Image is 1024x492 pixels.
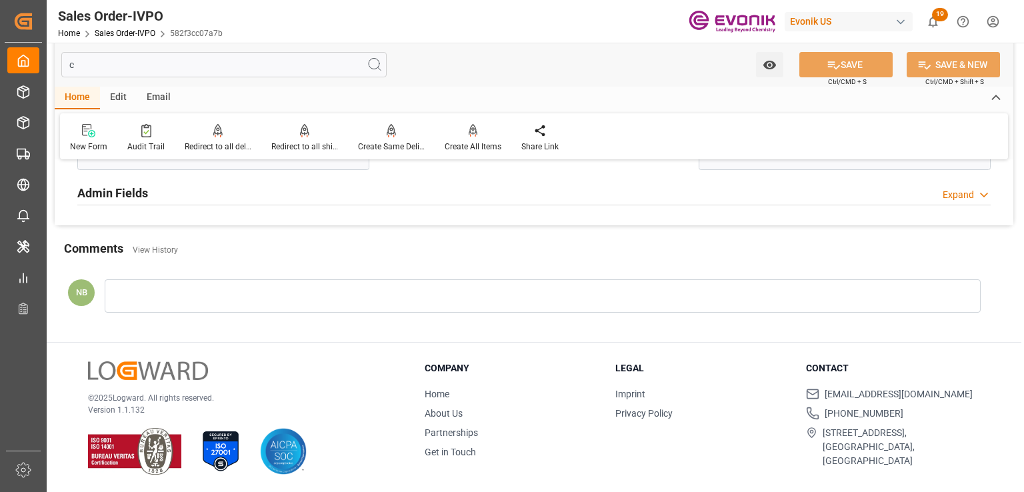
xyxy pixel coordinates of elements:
[828,77,867,87] span: Ctrl/CMD + S
[521,141,559,153] div: Share Link
[425,361,599,375] h3: Company
[425,408,463,419] a: About Us
[615,408,673,419] a: Privacy Policy
[95,29,155,38] a: Sales Order-IVPO
[425,447,476,457] a: Get in Touch
[58,29,80,38] a: Home
[76,287,87,297] span: NB
[70,141,107,153] div: New Form
[77,184,148,202] h2: Admin Fields
[185,141,251,153] div: Redirect to all deliveries
[806,361,980,375] h3: Contact
[88,361,208,381] img: Logward Logo
[925,77,984,87] span: Ctrl/CMD + Shift + S
[88,392,391,404] p: © 2025 Logward. All rights reserved.
[943,188,974,202] div: Expand
[127,141,165,153] div: Audit Trail
[58,6,223,26] div: Sales Order-IVPO
[799,52,893,77] button: SAVE
[615,361,789,375] h3: Legal
[358,141,425,153] div: Create Same Delivery Date
[137,87,181,109] div: Email
[425,389,449,399] a: Home
[615,389,645,399] a: Imprint
[100,87,137,109] div: Edit
[425,427,478,438] a: Partnerships
[260,428,307,475] img: AICPA SOC
[932,8,948,21] span: 19
[948,7,978,37] button: Help Center
[785,9,918,34] button: Evonik US
[445,141,501,153] div: Create All Items
[271,141,338,153] div: Redirect to all shipments
[823,426,980,468] span: [STREET_ADDRESS], [GEOGRAPHIC_DATA], [GEOGRAPHIC_DATA]
[61,52,387,77] input: Search Fields
[825,407,903,421] span: [PHONE_NUMBER]
[825,387,973,401] span: [EMAIL_ADDRESS][DOMAIN_NAME]
[918,7,948,37] button: show 19 new notifications
[785,12,913,31] div: Evonik US
[197,428,244,475] img: ISO 27001 Certification
[907,52,1000,77] button: SAVE & NEW
[88,428,181,475] img: ISO 9001 & ISO 14001 Certification
[55,87,100,109] div: Home
[64,239,123,257] h2: Comments
[88,404,391,416] p: Version 1.1.132
[689,10,775,33] img: Evonik-brand-mark-Deep-Purple-RGB.jpeg_1700498283.jpeg
[133,245,178,255] a: View History
[756,52,783,77] button: open menu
